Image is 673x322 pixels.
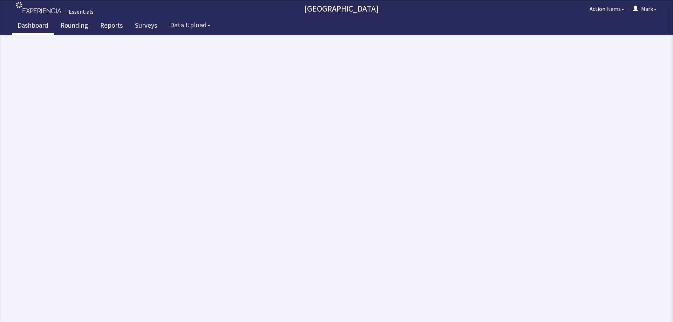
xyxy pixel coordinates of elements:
[130,18,162,35] a: Surveys
[166,19,215,32] button: Data Upload
[95,18,128,35] a: Reports
[628,2,661,16] button: Mark
[55,18,93,35] a: Rounding
[69,7,94,16] div: Essentials
[97,3,585,14] p: [GEOGRAPHIC_DATA]
[585,2,628,16] button: Action Items
[12,18,54,35] a: Dashboard
[16,2,61,13] img: experiencia_logo.png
